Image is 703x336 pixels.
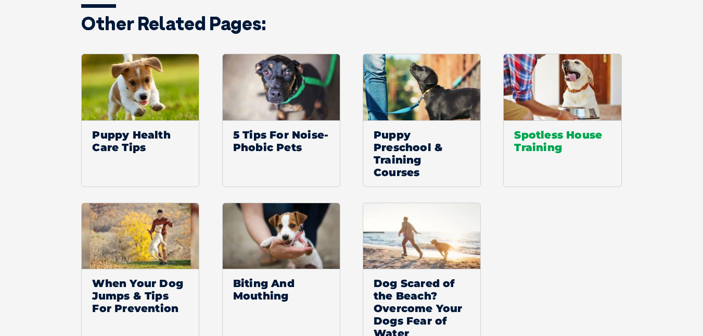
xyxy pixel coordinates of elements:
[81,14,622,33] h3: Other related pages:
[363,120,480,186] span: Puppy Preschool & Training Courses
[82,120,199,161] span: Puppy Health Care Tips
[223,269,340,310] span: Biting And Mouthing
[363,54,480,120] img: Enrol in Puppy Preschool
[504,120,621,161] span: Spotless House Training
[81,54,199,187] a: Puppy Health Care Tips
[363,54,481,187] a: Puppy Preschool & Training Courses
[503,54,621,187] a: Spotless House Training
[222,54,340,187] a: 5 Tips For Noise-Phobic Pets
[82,269,199,322] span: When Your Dog Jumps & Tips For Prevention
[223,120,340,161] span: 5 Tips For Noise-Phobic Pets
